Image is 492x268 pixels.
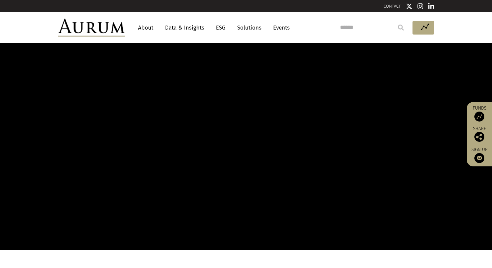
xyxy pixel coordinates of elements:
img: Sign up to our newsletter [474,153,484,163]
a: Funds [470,105,489,122]
a: ESG [213,22,229,34]
a: Sign up [470,147,489,163]
img: Access Funds [474,112,484,122]
a: CONTACT [384,4,401,9]
img: Linkedin icon [428,3,434,10]
a: Events [270,22,290,34]
img: Instagram icon [417,3,423,10]
img: Aurum [58,19,125,37]
img: Twitter icon [406,3,412,10]
div: Share [470,127,489,142]
input: Submit [394,21,408,34]
a: Data & Insights [162,22,208,34]
img: Share this post [474,132,484,142]
a: About [135,22,157,34]
a: Solutions [234,22,265,34]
